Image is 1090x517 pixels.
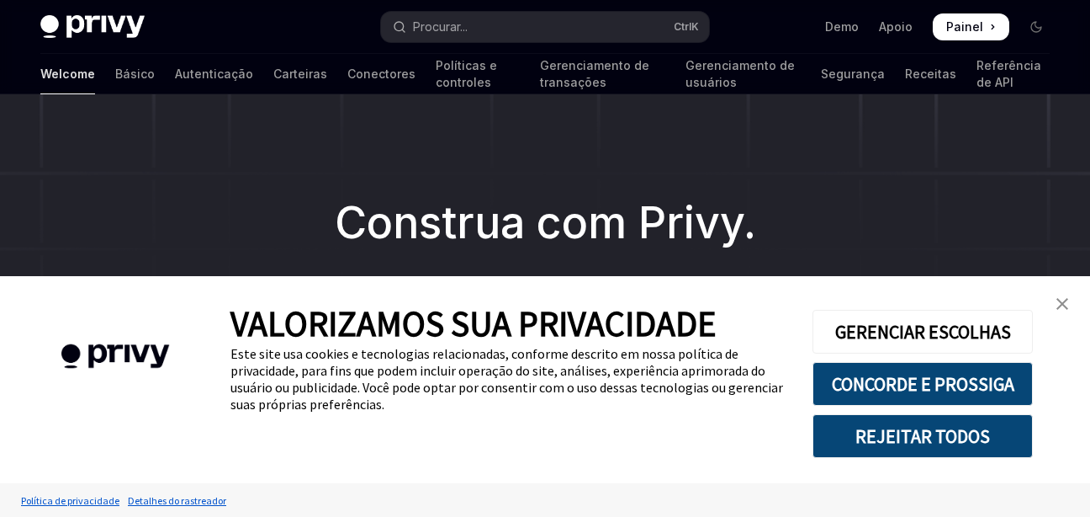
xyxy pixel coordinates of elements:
[347,54,415,94] a: Conectores
[933,13,1009,40] a: Painel
[230,345,787,413] div: Este site usa cookies e tecnologias relacionadas, conforme descrito em nossa política de privacid...
[273,54,327,94] a: Carteiras
[40,54,95,94] a: Welcome
[175,66,253,83] font: Autenticação
[812,414,1033,458] button: REJEITAR TODOS
[273,66,327,83] font: Carteiras
[436,57,520,91] font: Políticas e controles
[879,19,913,35] a: Apoio
[976,57,1050,91] font: Referência de API
[685,57,800,91] font: Gerenciamento de usuários
[1056,298,1068,310] img: fechar banner
[413,17,468,37] div: Procurar...
[1023,13,1050,40] button: Alternar modo escuro
[25,320,205,393] img: company logo
[115,54,155,94] a: Básico
[381,12,708,42] button: Abrir pesquisa
[905,66,956,83] font: Receitas
[905,54,956,94] a: Receitas
[946,19,983,35] span: Painel
[821,66,885,83] font: Segurança
[124,486,230,515] a: Detalhes do rastreador
[812,362,1033,406] button: CONCORDE E PROSSIGA
[976,54,1050,94] a: Referência de API
[812,310,1033,354] button: GERENCIAR ESCOLHAS
[540,54,665,94] a: Gerenciamento de transações
[17,486,124,515] a: Política de privacidade
[821,54,885,94] a: Segurança
[347,66,415,83] font: Conectores
[685,54,800,94] a: Gerenciamento de usuários
[27,190,1063,256] h1: Construa com Privy.
[40,66,95,83] font: Welcome
[674,20,699,33] font: Ctrl K
[540,57,665,91] font: Gerenciamento de transações
[436,54,520,94] a: Políticas e controles
[175,54,253,94] a: Autenticação
[1045,287,1079,321] a: fechar banner
[825,19,859,35] a: Demo
[230,301,717,345] span: VALORIZAMOS SUA PRIVACIDADE
[115,66,155,83] font: Básico
[40,15,145,39] img: logotipo escuro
